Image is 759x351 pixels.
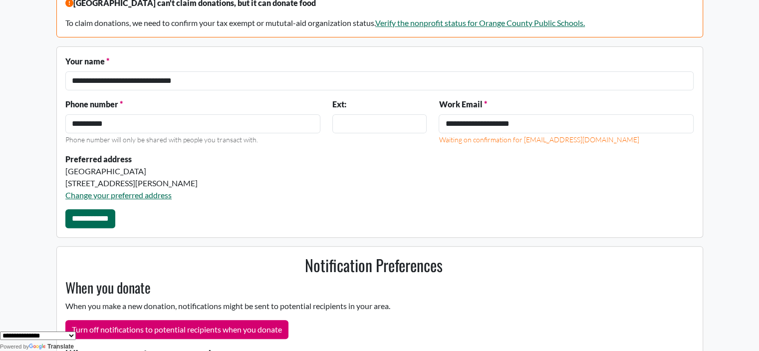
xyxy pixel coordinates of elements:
[59,279,688,296] h3: When you donate
[65,165,427,177] div: [GEOGRAPHIC_DATA]
[65,154,132,164] strong: Preferred address
[65,55,109,67] label: Your name
[332,98,346,110] label: Ext:
[65,98,123,110] label: Phone number
[29,343,74,350] a: Translate
[59,300,688,312] p: When you make a new donation, notifications might be sent to potential recipients in your area.
[375,18,585,27] a: Verify the nonprofit status for Orange County Public Schools.
[65,320,288,339] button: Turn off notifications to potential recipients when you donate
[65,190,172,200] a: Change your preferred address
[65,135,258,144] small: Phone number will only be shared with people you transact with.
[439,135,639,144] small: Waiting on confirmation for [EMAIL_ADDRESS][DOMAIN_NAME]
[439,98,487,110] label: Work Email
[65,177,427,189] div: [STREET_ADDRESS][PERSON_NAME]
[59,256,688,275] h2: Notification Preferences
[65,17,694,29] p: To claim donations, we need to confirm your tax exempt or mututal-aid organization status.
[29,344,47,351] img: Google Translate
